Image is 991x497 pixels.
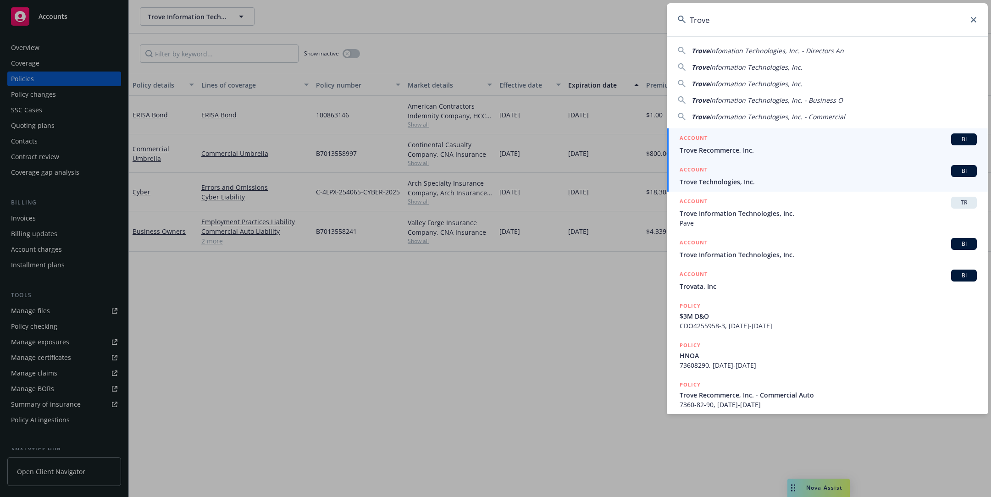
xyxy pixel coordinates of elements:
h5: ACCOUNT [680,238,708,249]
span: $3M D&O [680,311,977,321]
span: Trove Technologies, Inc. [680,177,977,187]
span: Information Technologies, Inc. [709,63,803,72]
a: POLICYTrove Recommerce, Inc. - Commercial Auto7360-82-90, [DATE]-[DATE] [667,375,988,414]
span: TR [955,199,973,207]
span: Trove Recommerce, Inc. - Commercial Auto [680,390,977,400]
span: Information Technologies, Inc. - Business O [709,96,843,105]
span: BI [955,167,973,175]
span: Pave [680,218,977,228]
span: Trove Information Technologies, Inc. [680,209,977,218]
h5: ACCOUNT [680,133,708,144]
h5: POLICY [680,380,701,389]
span: Trove Information Technologies, Inc. [680,250,977,260]
span: Trove [692,46,709,55]
span: Trove Recommerce, Inc. [680,145,977,155]
span: Trove [692,112,709,121]
span: CDO4255958-3, [DATE]-[DATE] [680,321,977,331]
a: POLICY$3M D&OCDO4255958-3, [DATE]-[DATE] [667,296,988,336]
h5: POLICY [680,301,701,310]
span: BI [955,135,973,144]
span: HNOA [680,351,977,360]
h5: ACCOUNT [680,197,708,208]
span: 73608290, [DATE]-[DATE] [680,360,977,370]
span: Trovata, Inc [680,282,977,291]
span: Trove [692,63,709,72]
h5: ACCOUNT [680,165,708,176]
a: POLICYHNOA73608290, [DATE]-[DATE] [667,336,988,375]
h5: POLICY [680,341,701,350]
span: Trove [692,96,709,105]
span: BI [955,271,973,280]
a: ACCOUNTBITrove Recommerce, Inc. [667,128,988,160]
a: ACCOUNTBITrove Technologies, Inc. [667,160,988,192]
a: ACCOUNTTRTrove Information Technologies, Inc.Pave [667,192,988,233]
input: Search... [667,3,988,36]
span: Information Technologies, Inc. - Commercial [709,112,845,121]
span: Information Technologies, Inc. [709,79,803,88]
a: ACCOUNTBITrove Information Technologies, Inc. [667,233,988,265]
span: Trove [692,79,709,88]
span: 7360-82-90, [DATE]-[DATE] [680,400,977,409]
a: ACCOUNTBITrovata, Inc [667,265,988,296]
span: BI [955,240,973,248]
span: Infomation Technologies, Inc. - Directors An [709,46,844,55]
h5: ACCOUNT [680,270,708,281]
